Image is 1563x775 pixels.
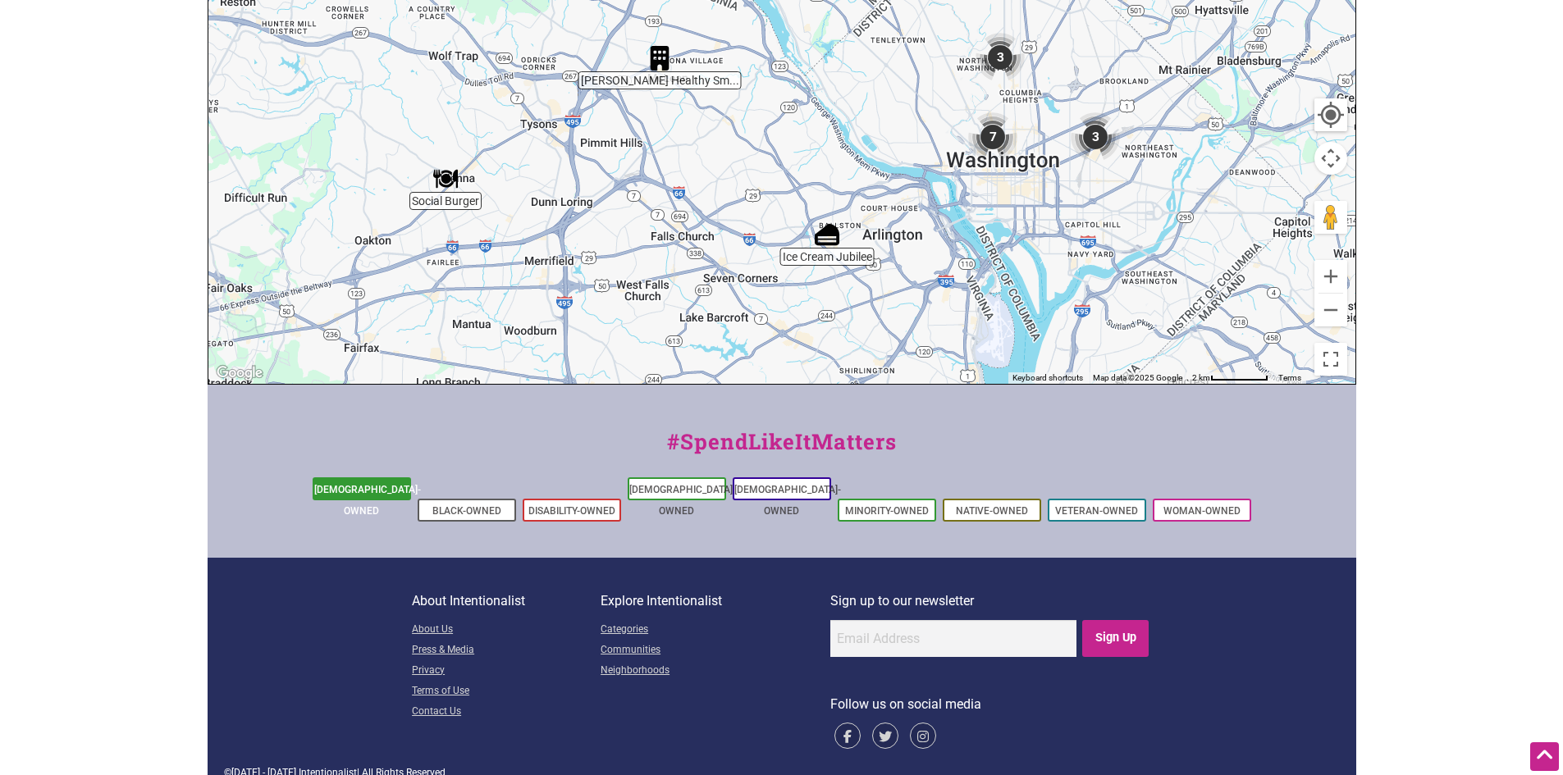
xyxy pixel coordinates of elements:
img: Google [213,362,267,384]
div: Scroll Back to Top [1530,742,1559,771]
a: Veteran-Owned [1055,505,1138,517]
button: Drag Pegman onto the map to open Street View [1314,201,1347,234]
a: Contact Us [412,702,601,723]
p: Explore Intentionalist [601,590,830,612]
div: 7 [962,106,1024,168]
a: [DEMOGRAPHIC_DATA]-Owned [734,484,841,517]
div: #SpendLikeItMatters [208,426,1356,474]
a: Disability-Owned [528,505,615,517]
div: McLean Healthy Smiles [641,39,679,77]
span: Map data ©2025 Google [1093,373,1182,382]
a: Woman-Owned [1163,505,1241,517]
a: Open this area in Google Maps (opens a new window) [213,362,267,384]
a: [DEMOGRAPHIC_DATA]-Owned [629,484,736,517]
a: Press & Media [412,641,601,661]
button: Your Location [1314,98,1347,131]
p: About Intentionalist [412,590,601,612]
span: 2 km [1192,373,1210,382]
input: Sign Up [1082,620,1149,657]
p: Sign up to our newsletter [830,590,1151,612]
button: Zoom in [1314,260,1347,293]
a: Categories [601,620,830,641]
a: Terms (opens in new tab) [1278,373,1301,382]
a: Native-Owned [956,505,1028,517]
a: Black-Owned [432,505,501,517]
a: Neighborhoods [601,661,830,682]
a: [DEMOGRAPHIC_DATA]-Owned [314,484,421,517]
button: Zoom out [1314,294,1347,326]
input: Email Address [830,620,1076,657]
button: Map Scale: 2 km per 67 pixels [1187,372,1273,384]
button: Keyboard shortcuts [1012,372,1083,384]
button: Toggle fullscreen view [1313,341,1349,377]
a: Terms of Use [412,682,601,702]
div: Ice Cream Jubilee [808,216,846,253]
div: Social Burger [427,160,464,198]
a: About Us [412,620,601,641]
div: 3 [1064,106,1127,168]
a: Minority-Owned [845,505,929,517]
button: Map camera controls [1314,142,1347,175]
p: Follow us on social media [830,694,1151,715]
a: Privacy [412,661,601,682]
a: Communities [601,641,830,661]
div: 3 [969,26,1031,89]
